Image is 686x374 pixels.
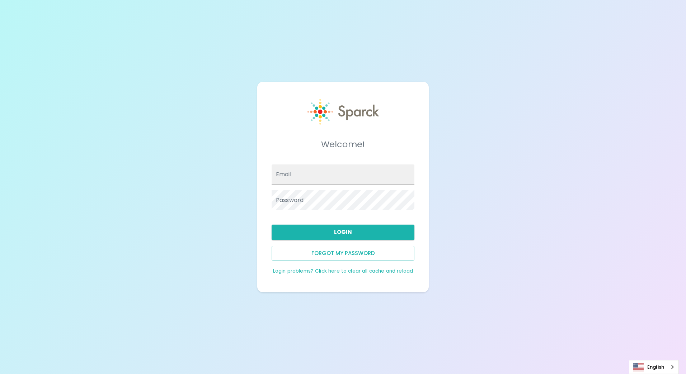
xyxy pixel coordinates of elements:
[629,360,679,374] div: Language
[272,225,414,240] button: Login
[629,360,678,374] a: English
[273,268,413,274] a: Login problems? Click here to clear all cache and reload
[272,246,414,261] button: Forgot my password
[272,139,414,150] h5: Welcome!
[629,360,679,374] aside: Language selected: English
[307,99,379,125] img: Sparck logo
